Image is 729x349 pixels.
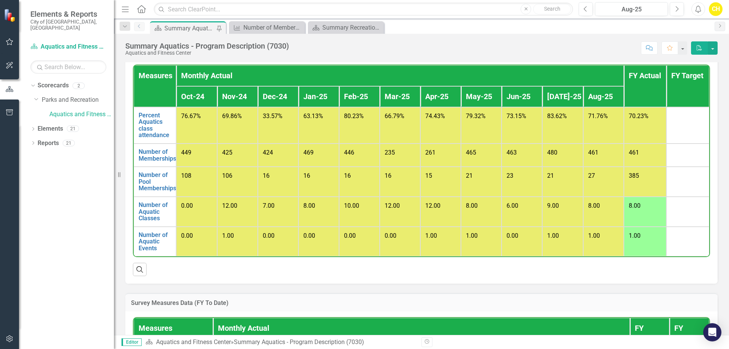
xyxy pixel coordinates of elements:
[466,202,478,209] span: 8.00
[344,202,359,209] span: 10.00
[134,167,176,197] td: Double-Click to Edit Right Click for Context Menu
[466,112,486,120] span: 79.32%
[385,149,395,156] span: 235
[303,149,314,156] span: 469
[134,144,176,167] td: Double-Click to Edit Right Click for Context Menu
[38,125,63,133] a: Elements
[385,202,400,209] span: 12.00
[139,232,171,252] a: Number of Aquatic Events
[507,112,526,120] span: 73.15%
[507,172,513,179] span: 23
[385,112,404,120] span: 66.79%
[222,112,242,120] span: 69.86%
[303,112,323,120] span: 63.13%
[425,202,440,209] span: 12.00
[425,232,437,239] span: 1.00
[629,149,639,156] span: 461
[588,172,595,179] span: 27
[385,232,396,239] span: 0.00
[322,23,382,32] div: Summary Recreation - Program Description (7010)
[303,172,310,179] span: 16
[263,202,275,209] span: 7.00
[154,3,573,16] input: Search ClearPoint...
[263,112,282,120] span: 33.57%
[547,172,554,179] span: 21
[222,232,234,239] span: 1.00
[303,232,315,239] span: 0.00
[243,23,303,32] div: Number of Memberships
[544,6,560,12] span: Search
[139,202,171,222] a: Number of Aquatic Classes
[134,227,176,257] td: Double-Click to Edit Right Click for Context Menu
[588,232,600,239] span: 1.00
[222,202,237,209] span: 12.00
[139,148,176,162] a: Number of Memberships
[63,140,75,146] div: 21
[588,202,600,209] span: 8.00
[507,232,518,239] span: 0.00
[139,172,176,192] a: Number of Pool Memberships
[30,19,106,31] small: City of [GEOGRAPHIC_DATA], [GEOGRAPHIC_DATA]
[385,172,391,179] span: 16
[547,149,557,156] span: 480
[181,112,201,120] span: 76.67%
[466,172,473,179] span: 21
[595,2,668,16] button: Aug-25
[67,126,79,132] div: 21
[344,149,354,156] span: 446
[121,338,142,346] span: Editor
[310,23,382,32] a: Summary Recreation - Program Description (7010)
[547,202,559,209] span: 9.00
[49,110,114,119] a: Aquatics and Fitness Center
[38,139,59,148] a: Reports
[234,338,364,346] div: Summary Aquatics - Program Description (7030)
[588,112,608,120] span: 71.76%
[263,172,270,179] span: 16
[30,43,106,51] a: Aquatics and Fitness Center
[466,149,476,156] span: 465
[344,232,356,239] span: 0.00
[263,149,273,156] span: 424
[629,172,639,179] span: 385
[222,149,232,156] span: 425
[125,42,289,50] div: Summary Aquatics - Program Description (7030)
[42,96,114,104] a: Parks and Recreation
[425,112,445,120] span: 74.43%
[547,232,559,239] span: 1.00
[125,50,289,56] div: Aquatics and Fitness Center
[181,202,193,209] span: 0.00
[139,112,171,139] a: Percent Aquatics class attendance
[547,112,567,120] span: 83.62%
[344,172,351,179] span: 16
[156,338,231,346] a: Aquatics and Fitness Center
[222,172,232,179] span: 106
[588,149,598,156] span: 461
[30,9,106,19] span: Elements & Reports
[181,232,193,239] span: 0.00
[30,60,106,74] input: Search Below...
[629,112,649,120] span: 70.23%
[134,107,176,144] td: Double-Click to Edit Right Click for Context Menu
[263,232,275,239] span: 0.00
[131,300,712,306] h3: Survey Measures Data (FY To Date)
[303,202,315,209] span: 8.00
[134,197,176,227] td: Double-Click to Edit Right Click for Context Menu
[344,112,364,120] span: 80.23%
[466,232,478,239] span: 1.00
[4,8,17,22] img: ClearPoint Strategy
[181,149,191,156] span: 449
[629,202,641,209] span: 8.00
[73,82,85,89] div: 2
[145,338,416,347] div: »
[38,81,69,90] a: Scorecards
[425,149,436,156] span: 261
[703,323,721,341] div: Open Intercom Messenger
[629,232,641,239] span: 1.00
[425,172,432,179] span: 15
[231,23,303,32] a: Number of Memberships
[709,2,723,16] button: CH
[507,202,518,209] span: 6.00
[533,4,571,14] button: Search
[181,172,191,179] span: 108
